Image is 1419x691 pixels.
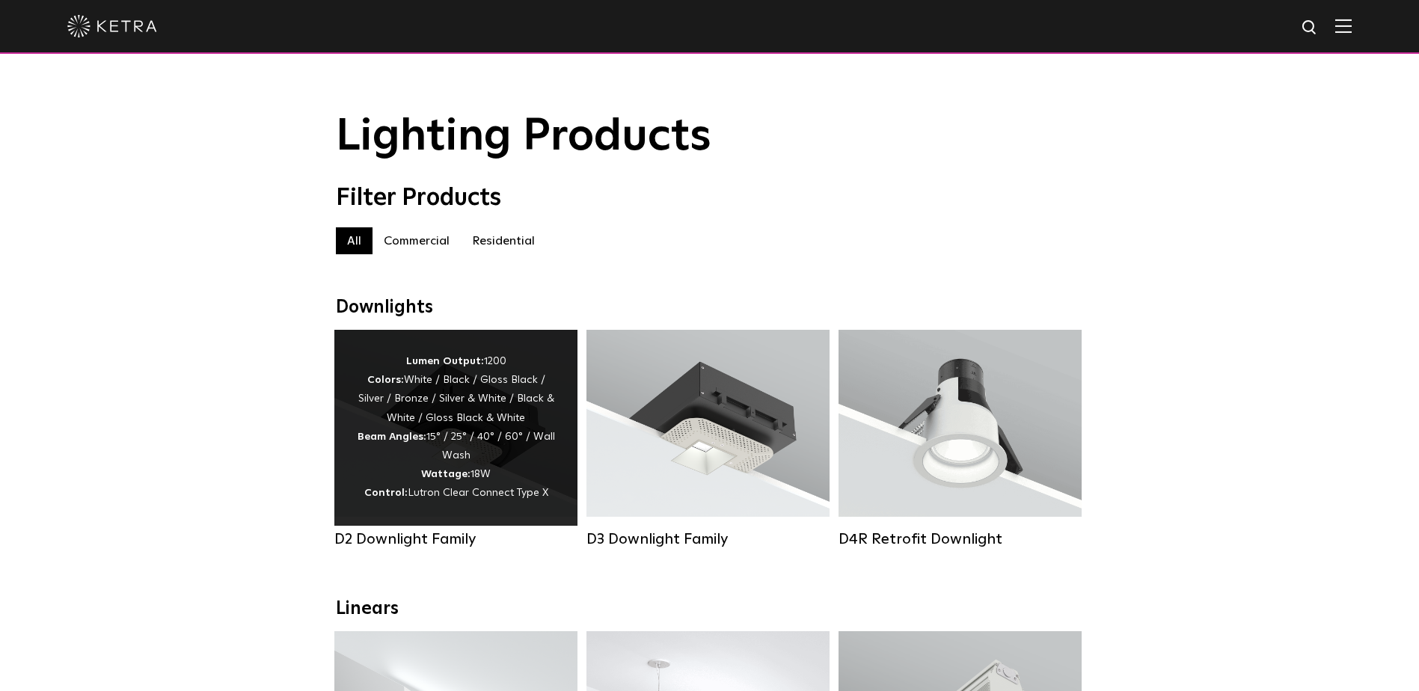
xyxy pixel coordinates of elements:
[586,530,830,548] div: D3 Downlight Family
[67,15,157,37] img: ketra-logo-2019-white
[358,432,426,442] strong: Beam Angles:
[586,330,830,548] a: D3 Downlight Family Lumen Output:700 / 900 / 1100Colors:White / Black / Silver / Bronze / Paintab...
[336,598,1084,620] div: Linears
[373,227,461,254] label: Commercial
[336,227,373,254] label: All
[336,297,1084,319] div: Downlights
[839,530,1082,548] div: D4R Retrofit Downlight
[364,488,408,498] strong: Control:
[1301,19,1320,37] img: search icon
[334,330,577,548] a: D2 Downlight Family Lumen Output:1200Colors:White / Black / Gloss Black / Silver / Bronze / Silve...
[406,356,484,366] strong: Lumen Output:
[839,330,1082,548] a: D4R Retrofit Downlight Lumen Output:800Colors:White / BlackBeam Angles:15° / 25° / 40° / 60°Watta...
[421,469,471,479] strong: Wattage:
[461,227,546,254] label: Residential
[336,184,1084,212] div: Filter Products
[1335,19,1352,33] img: Hamburger%20Nav.svg
[336,114,711,159] span: Lighting Products
[334,530,577,548] div: D2 Downlight Family
[357,352,555,503] div: 1200 White / Black / Gloss Black / Silver / Bronze / Silver & White / Black & White / Gloss Black...
[367,375,404,385] strong: Colors:
[408,488,548,498] span: Lutron Clear Connect Type X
